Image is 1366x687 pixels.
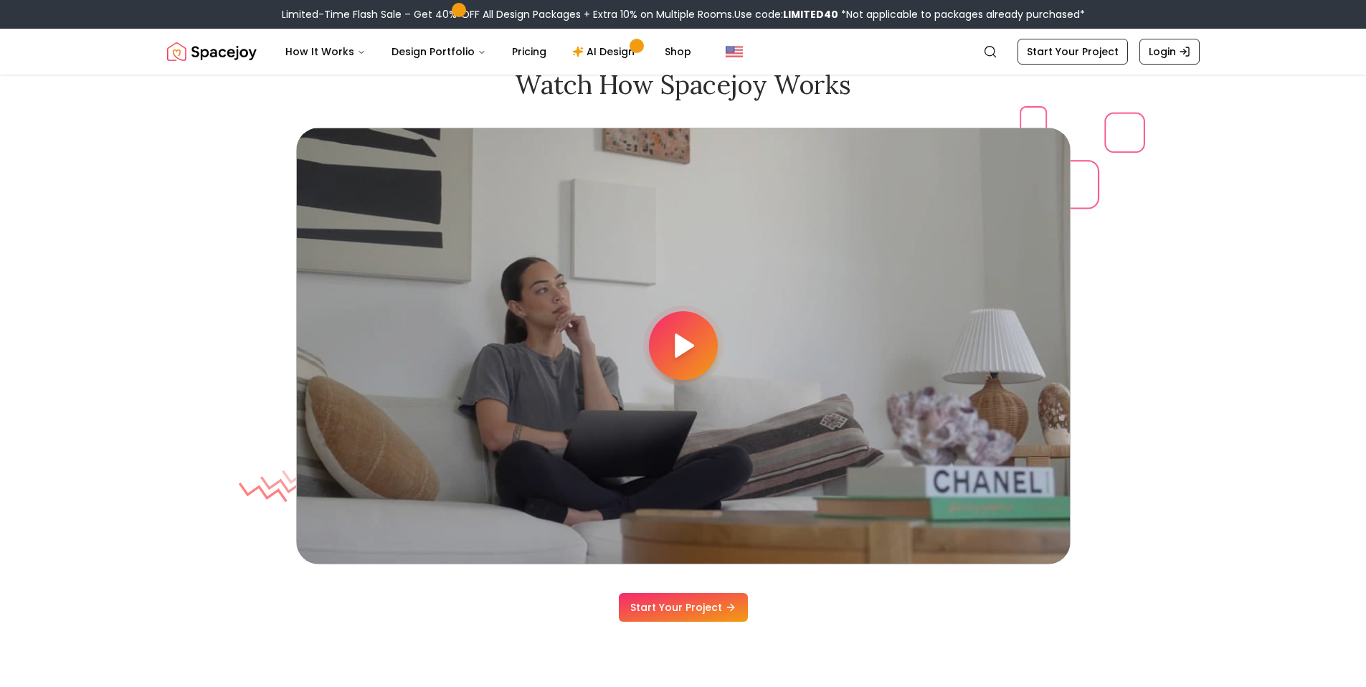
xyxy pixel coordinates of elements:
b: LIMITED40 [783,7,838,22]
a: AI Design [561,37,650,66]
span: Use code: [734,7,838,22]
nav: Main [274,37,703,66]
a: Spacejoy [167,37,257,66]
button: How It Works [274,37,377,66]
a: Shop [653,37,703,66]
a: Start Your Project [619,593,748,622]
a: Start Your Project [1018,39,1128,65]
h2: Watch how Spacejoy works [167,70,1200,99]
nav: Global [167,29,1200,75]
a: Login [1139,39,1200,65]
button: Design Portfolio [380,37,498,66]
div: Limited-Time Flash Sale – Get 40% OFF All Design Packages + Extra 10% on Multiple Rooms. [282,7,1085,22]
a: Pricing [501,37,558,66]
span: *Not applicable to packages already purchased* [838,7,1085,22]
img: Spacejoy Logo [167,37,257,66]
img: Video thumbnail [296,128,1071,564]
img: United States [726,43,743,60]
